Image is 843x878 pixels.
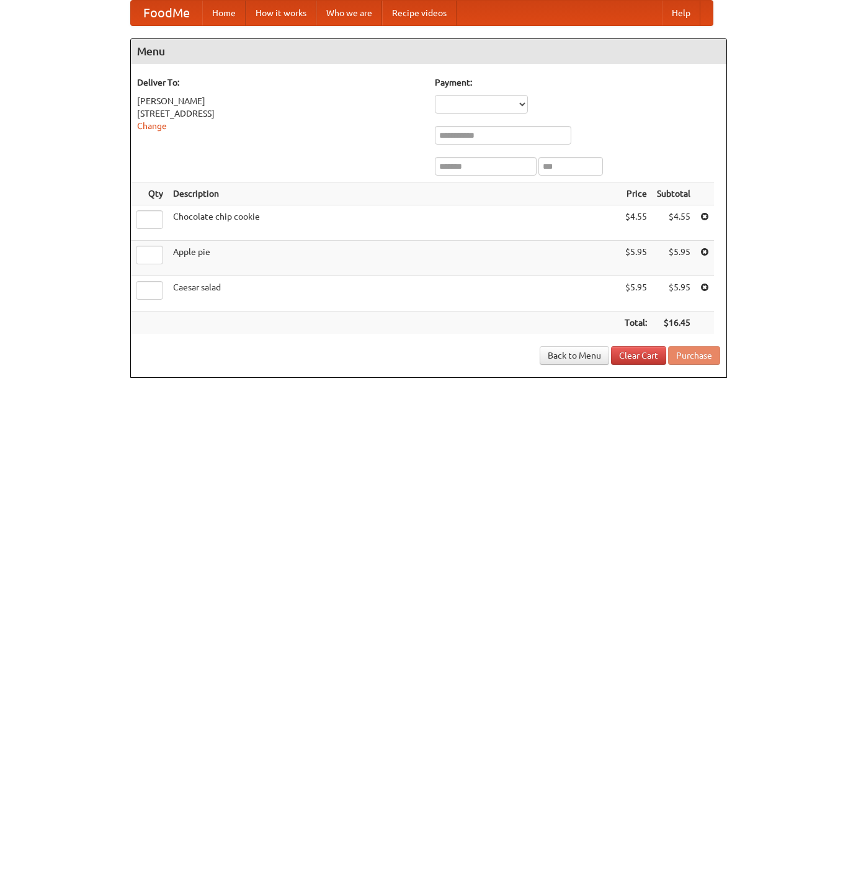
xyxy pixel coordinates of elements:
[137,121,167,131] a: Change
[202,1,246,25] a: Home
[620,205,652,241] td: $4.55
[620,311,652,334] th: Total:
[435,76,720,89] h5: Payment:
[652,241,695,276] td: $5.95
[652,205,695,241] td: $4.55
[620,241,652,276] td: $5.95
[137,76,422,89] h5: Deliver To:
[316,1,382,25] a: Who we are
[652,182,695,205] th: Subtotal
[620,276,652,311] td: $5.95
[168,182,620,205] th: Description
[131,39,726,64] h4: Menu
[168,205,620,241] td: Chocolate chip cookie
[652,276,695,311] td: $5.95
[382,1,457,25] a: Recipe videos
[246,1,316,25] a: How it works
[540,346,609,365] a: Back to Menu
[662,1,700,25] a: Help
[620,182,652,205] th: Price
[137,107,422,120] div: [STREET_ADDRESS]
[652,311,695,334] th: $16.45
[168,241,620,276] td: Apple pie
[131,182,168,205] th: Qty
[137,95,422,107] div: [PERSON_NAME]
[131,1,202,25] a: FoodMe
[611,346,666,365] a: Clear Cart
[668,346,720,365] button: Purchase
[168,276,620,311] td: Caesar salad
